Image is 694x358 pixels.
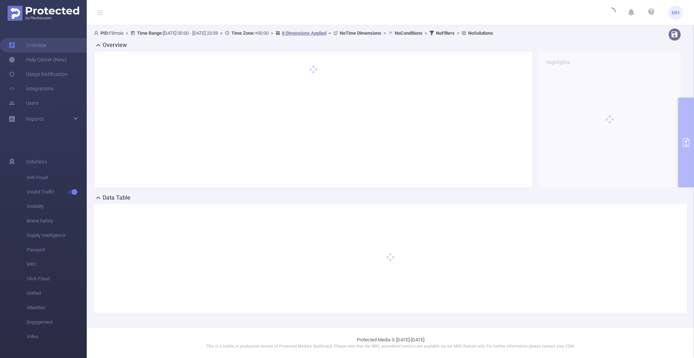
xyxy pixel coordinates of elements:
a: Integrations [9,81,53,96]
span: Supply Intelligence [27,228,87,243]
span: Engagement [27,315,87,329]
span: Anti-Fraud [27,170,87,185]
span: MRC [27,257,87,272]
span: Unified [27,286,87,301]
a: Usage Notification [9,67,68,81]
a: Reports [26,112,44,126]
b: No Filters [436,30,455,36]
span: Click Fraud [27,272,87,286]
span: Visibility [27,199,87,214]
p: This is a stable, in production version of Protected Media's dashboard. Please note that the MRC ... [105,344,676,350]
span: Brand Safety [27,214,87,228]
a: Users [9,96,39,110]
a: Help Center (New) [9,52,67,67]
i: icon: loading [607,8,616,18]
b: Time Zone: [231,30,255,36]
span: Invalid Traffic [27,185,87,199]
a: Overview [9,38,47,52]
span: > [423,30,429,36]
i: icon: user [94,31,100,35]
span: MH [672,5,680,20]
b: No Solutions [468,30,493,36]
span: > [326,30,333,36]
img: Protected Media [8,6,79,21]
span: > [218,30,225,36]
b: PID: [100,30,109,36]
b: Time Range: [137,30,163,36]
b: No Conditions [395,30,423,36]
span: Video [27,329,87,344]
span: > [455,30,462,36]
span: Attention [27,301,87,315]
h2: Overview [103,41,127,50]
span: Passport [27,243,87,257]
footer: Protected Media © [DATE]-[DATE] [87,327,694,358]
span: Reports [26,116,44,122]
b: No Time Dimensions [340,30,381,36]
h2: Data Table [103,193,130,202]
u: 8 Dimensions Applied [282,30,326,36]
span: > [124,30,130,36]
span: Filmzie [DATE] 00:00 - [DATE] 23:59 +00:00 [94,30,493,36]
span: Solutions [26,154,47,169]
span: > [269,30,275,36]
span: > [381,30,388,36]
